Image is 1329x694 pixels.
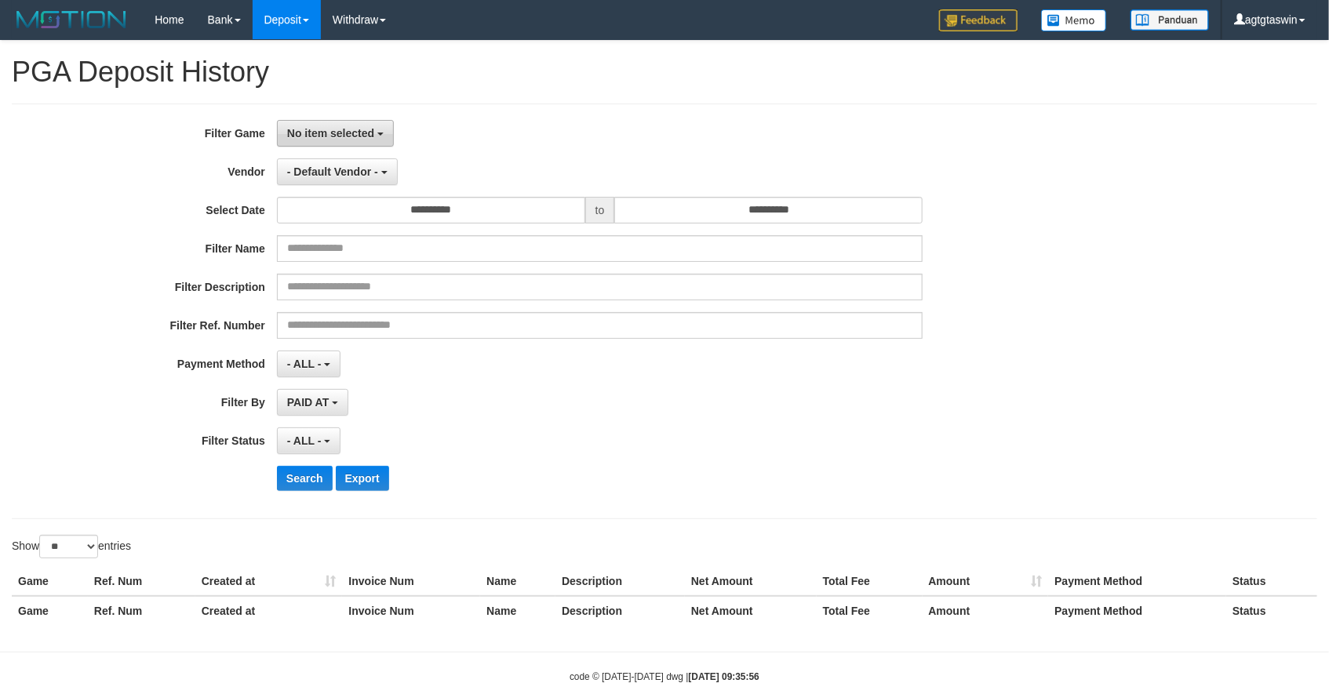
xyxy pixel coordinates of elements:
[1048,596,1226,625] th: Payment Method
[923,567,1049,596] th: Amount
[555,596,685,625] th: Description
[585,197,615,223] span: to
[88,567,195,596] th: Ref. Num
[1041,9,1107,31] img: Button%20Memo.svg
[287,127,374,140] span: No item selected
[88,596,195,625] th: Ref. Num
[923,596,1049,625] th: Amount
[939,9,1018,31] img: Feedback.jpg
[277,120,394,147] button: No item selected
[342,567,480,596] th: Invoice Num
[480,567,555,596] th: Name
[277,158,398,185] button: - Default Vendor -
[277,389,348,416] button: PAID AT
[277,466,333,491] button: Search
[817,567,923,596] th: Total Fee
[287,434,322,447] span: - ALL -
[336,466,389,491] button: Export
[1048,567,1226,596] th: Payment Method
[195,567,343,596] th: Created at
[287,358,322,370] span: - ALL -
[195,596,343,625] th: Created at
[555,567,685,596] th: Description
[685,567,817,596] th: Net Amount
[277,427,340,454] button: - ALL -
[480,596,555,625] th: Name
[12,56,1317,88] h1: PGA Deposit History
[12,596,88,625] th: Game
[570,671,759,682] small: code © [DATE]-[DATE] dwg |
[1226,567,1317,596] th: Status
[39,535,98,558] select: Showentries
[342,596,480,625] th: Invoice Num
[685,596,817,625] th: Net Amount
[817,596,923,625] th: Total Fee
[689,671,759,682] strong: [DATE] 09:35:56
[277,351,340,377] button: - ALL -
[12,8,131,31] img: MOTION_logo.png
[12,535,131,558] label: Show entries
[1226,596,1317,625] th: Status
[1131,9,1209,31] img: panduan.png
[12,567,88,596] th: Game
[287,396,329,409] span: PAID AT
[287,165,378,178] span: - Default Vendor -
